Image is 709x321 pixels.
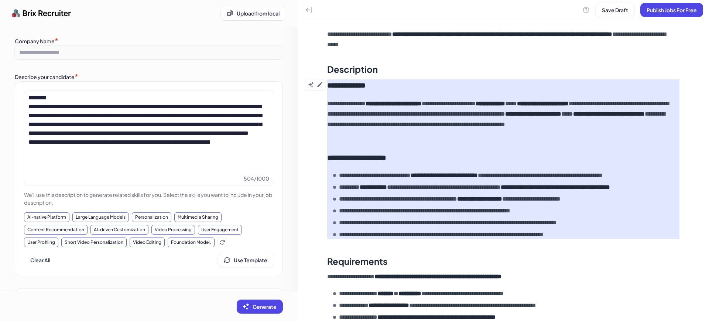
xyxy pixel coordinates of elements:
[130,238,165,247] div: Video Editing
[198,225,242,235] div: User Engagement
[151,225,195,235] div: Video Processing
[237,10,280,17] span: Upload from local
[30,257,50,263] span: Clear All
[253,303,277,310] span: Generate
[327,255,387,267] div: Requirements
[12,6,71,21] img: logo
[15,38,55,44] label: Company Name
[132,212,171,222] div: Personalization
[15,74,75,80] label: Describe your candidate
[24,225,88,235] div: Content Recommendation
[72,212,129,222] div: Large Language Models
[221,6,286,20] button: Upload from local
[596,3,634,17] button: Save Draft
[24,238,58,247] div: User Profiling
[24,212,69,222] div: AI-native Platform
[61,238,127,247] div: Short Video Personalization
[237,300,283,314] button: Generate
[234,257,267,263] span: Use Template
[640,3,703,17] button: Publish Jobs For Free
[602,7,628,13] span: Save Draft
[327,63,378,75] div: Description
[244,175,269,182] span: 504 / 1000
[168,238,215,247] div: Foundation Model.
[24,191,274,206] p: We'll use this description to generate related skills for you. Select the skills you want to incl...
[24,253,56,267] button: Clear All
[90,225,148,235] div: AI-driven Customization
[174,212,222,222] div: Multimedia Sharing
[647,7,697,13] span: Publish Jobs For Free
[218,253,274,267] button: Use Template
